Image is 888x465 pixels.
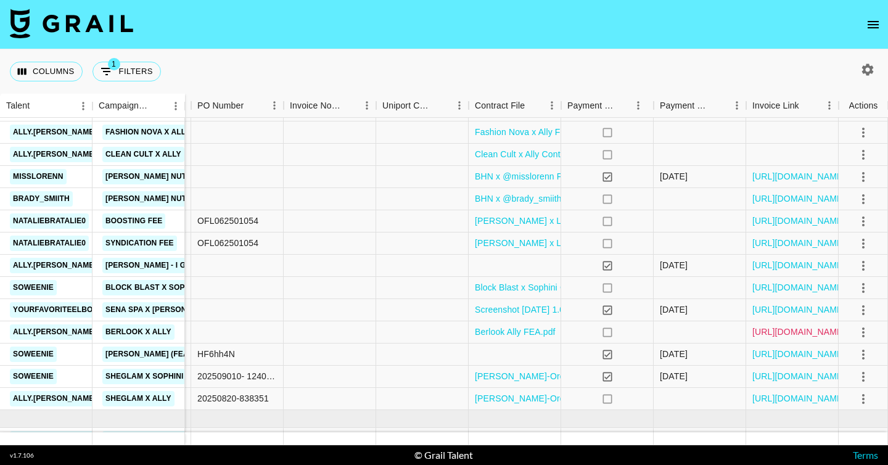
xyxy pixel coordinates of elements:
[166,97,185,115] button: Menu
[414,449,473,461] div: © Grail Talent
[10,62,83,81] button: Select columns
[10,191,73,207] a: brady_smiith
[197,392,269,405] div: 20250820-838351
[752,94,799,118] div: Invoice Link
[102,213,165,229] a: Boosting Fee
[265,96,284,115] button: Menu
[108,58,120,70] span: 1
[191,94,284,118] div: PO Number
[853,322,874,343] button: select merge strategy
[197,237,258,249] div: OFL062501054
[102,125,193,140] a: Fashion Nova x Ally
[629,96,647,115] button: Menu
[475,281,608,294] a: Block Blast x Sophini Contract.pdf
[853,429,874,450] button: select merge strategy
[543,96,561,115] button: Menu
[102,191,288,207] a: [PERSON_NAME] Nutrition x [PERSON_NAME]
[660,259,688,271] div: 10/1/2025
[746,94,839,118] div: Invoice Link
[853,344,874,365] button: select merge strategy
[853,300,874,321] button: select merge strategy
[10,431,100,446] a: ally.[PERSON_NAME]
[450,96,469,115] button: Menu
[10,169,67,184] a: misslorenn
[752,237,845,249] a: [URL][DOMAIN_NAME]
[30,97,47,115] button: Sort
[839,94,888,118] div: Actions
[752,303,845,316] a: [URL][DOMAIN_NAME]
[102,391,175,406] a: SHEGLAM x Ally
[752,392,845,405] a: [URL][DOMAIN_NAME]
[149,97,166,115] button: Sort
[74,97,92,115] button: Menu
[752,281,845,294] a: [URL][DOMAIN_NAME]
[475,326,556,338] a: Berlook Ally FEA.pdf
[197,215,258,227] div: OFL062501054
[752,326,845,338] a: [URL][DOMAIN_NAME]
[615,97,633,114] button: Sort
[475,94,525,118] div: Contract File
[102,236,177,251] a: Syndication Fee
[561,94,654,118] div: Payment Sent
[99,94,191,118] div: Special Booking Type
[660,94,710,118] div: Payment Sent Date
[660,370,688,382] div: 9/16/2025
[102,258,241,273] a: [PERSON_NAME] - I got a feeling
[525,97,542,114] button: Sort
[475,126,586,138] a: Fashion Nova x Ally FEA.pdf
[10,451,34,459] div: v 1.7.106
[660,303,688,316] div: 10/10/2025
[10,258,100,273] a: ally.[PERSON_NAME]
[284,94,376,118] div: Invoice Notes
[10,391,100,406] a: ally.[PERSON_NAME]
[358,96,376,115] button: Menu
[752,348,845,360] a: [URL][DOMAIN_NAME]
[10,9,133,38] img: Grail Talent
[376,94,469,118] div: Uniport Contact Email
[92,62,161,81] button: Show filters
[849,94,878,118] div: Actions
[102,324,175,340] a: Berlook x Ally
[102,369,187,384] a: SHEGLAM x Sophini
[10,324,100,340] a: ally.[PERSON_NAME]
[433,97,450,114] button: Sort
[853,211,874,232] button: select merge strategy
[475,392,640,405] a: [PERSON_NAME]-Order Confirmation.pdf
[92,94,185,118] div: Campaign (Type)
[99,94,149,118] div: Campaign (Type)
[853,366,874,387] button: select merge strategy
[102,147,184,162] a: Clean Cult x Ally
[244,97,261,114] button: Sort
[853,122,874,143] button: select merge strategy
[469,94,561,118] div: Contract File
[290,94,340,118] div: Invoice Notes
[475,148,609,160] a: Clean Cult x Ally Contract FEA.pdf
[799,97,816,114] button: Sort
[475,192,596,205] a: BHN x @brady_smiith FEA.pdf
[6,94,30,118] div: Talent
[475,170,588,183] a: BHN x @misslorenn FEA.pdf
[382,94,433,118] div: Uniport Contact Email
[752,170,845,183] a: [URL][DOMAIN_NAME]
[710,97,728,114] button: Sort
[102,280,203,295] a: Block Blast x Sophini
[340,97,358,114] button: Sort
[853,233,874,254] button: select merge strategy
[102,169,288,184] a: [PERSON_NAME] Nutrition x [PERSON_NAME]
[10,302,112,318] a: yourfavoriteelbow97
[10,347,57,362] a: soweenie
[853,449,878,461] a: Terms
[102,347,353,362] a: [PERSON_NAME] (feat. [PERSON_NAME]) - [GEOGRAPHIC_DATA]
[567,94,615,118] div: Payment Sent
[10,213,89,229] a: nataliebratalie0
[853,278,874,298] button: select merge strategy
[752,259,845,271] a: [URL][DOMAIN_NAME]
[853,255,874,276] button: select merge strategy
[475,215,706,227] a: [PERSON_NAME] x L'Oréal Paris (Faux Brow Q3) FEA.pdf
[475,237,706,249] a: [PERSON_NAME] x L'Oréal Paris (Faux Brow Q3) FEA.pdf
[853,167,874,187] button: select merge strategy
[10,236,89,251] a: nataliebratalie0
[197,94,244,118] div: PO Number
[728,96,746,115] button: Menu
[475,370,640,382] a: [PERSON_NAME]-Order Confirmation.pdf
